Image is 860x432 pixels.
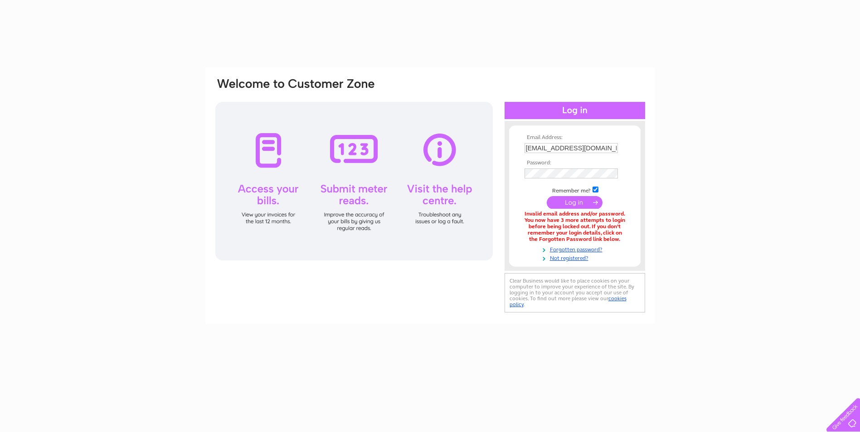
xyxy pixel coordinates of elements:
[510,295,627,307] a: cookies policy
[505,273,645,312] div: Clear Business would like to place cookies on your computer to improve your experience of the sit...
[525,253,627,262] a: Not registered?
[522,160,627,166] th: Password:
[525,211,625,242] div: Invalid email address and/or password. You now have 3 more attempts to login before being locked ...
[525,245,627,253] a: Forgotten password?
[522,185,627,194] td: Remember me?
[547,196,602,209] input: Submit
[522,134,627,141] th: Email Address:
